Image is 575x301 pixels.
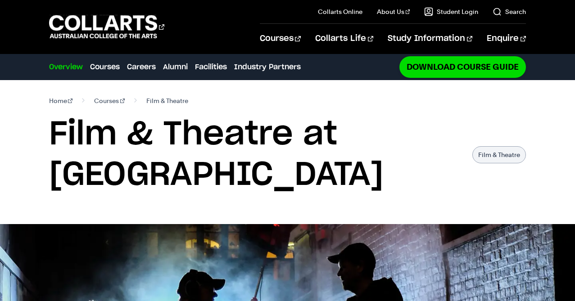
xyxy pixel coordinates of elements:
[424,7,478,16] a: Student Login
[90,62,120,72] a: Courses
[315,24,373,54] a: Collarts Life
[472,146,526,163] p: Film & Theatre
[146,94,188,107] span: Film & Theatre
[234,62,301,72] a: Industry Partners
[49,94,73,107] a: Home
[94,94,125,107] a: Courses
[195,62,227,72] a: Facilities
[49,14,164,40] div: Go to homepage
[487,24,526,54] a: Enquire
[388,24,472,54] a: Study Information
[493,7,526,16] a: Search
[260,24,301,54] a: Courses
[377,7,410,16] a: About Us
[49,62,83,72] a: Overview
[399,56,526,77] a: Download Course Guide
[163,62,188,72] a: Alumni
[49,114,464,195] h1: Film & Theatre at [GEOGRAPHIC_DATA]
[318,7,362,16] a: Collarts Online
[127,62,156,72] a: Careers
